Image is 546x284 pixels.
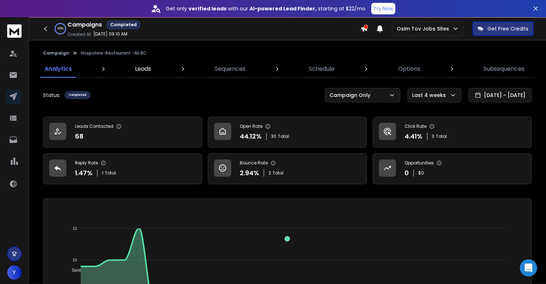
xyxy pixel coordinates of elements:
p: Click Rate [405,124,426,129]
a: Opportunities0$0 [373,153,532,184]
p: [DATE] 09:10 AM [93,31,127,37]
a: Options [394,60,425,78]
p: Leads Contacted [75,124,113,129]
p: Bounce Rate [240,160,268,166]
tspan: 15 [73,226,77,231]
p: 68 [75,131,84,141]
img: logo [7,24,22,38]
a: Reply Rate1.47%1Total [43,153,202,184]
span: 2 [269,170,271,176]
button: [DATE] - [DATE] [468,88,532,102]
span: Total [105,170,116,176]
span: Sent [66,268,81,273]
p: Get only with our starting at $22/mo [166,5,365,12]
p: 1.47 % [75,168,93,178]
h1: Campaigns [67,20,102,29]
a: Leads [131,60,155,78]
div: Open Intercom Messenger [520,259,537,276]
p: Status: [43,92,60,99]
button: Y [7,265,22,280]
p: Get Free Credits [487,25,528,32]
a: Sequences [210,60,250,78]
p: 2.94 % [240,168,259,178]
a: Bounce Rate2.94%2Total [208,153,367,184]
tspan: 10 [73,258,77,262]
p: Open Rate [240,124,262,129]
strong: AI-powered Lead Finder, [249,5,317,12]
span: Total [436,134,447,139]
strong: verified leads [188,5,227,12]
a: Open Rate44.12%30Total [208,117,367,148]
div: Completed [106,20,141,29]
p: Leads [135,65,151,73]
span: 1 [102,170,103,176]
p: Last 4 weeks [412,92,449,99]
p: 100 % [57,27,64,31]
span: 3 [432,134,434,139]
button: Campaign [43,50,69,56]
a: Click Rate4.41%3Total [373,117,532,148]
a: Leads Contacted68 [43,117,202,148]
button: Try Now [371,3,395,14]
p: Campaign Only [330,92,373,99]
p: Osim Tov Jobs Sites [397,25,452,32]
p: Hospohire-Restaurant -All BC [81,50,147,56]
p: Opportunities [405,160,434,166]
span: Total [278,134,289,139]
p: Analytics [45,65,72,73]
p: Reply Rate [75,160,98,166]
p: Sequences [215,65,246,73]
p: Created At: [67,32,92,37]
p: 4.41 % [405,131,423,141]
a: Analytics [40,60,76,78]
p: Options [398,65,420,73]
p: Subsequences [484,65,524,73]
a: Schedule [304,60,339,78]
p: 0 [405,168,409,178]
span: Total [272,170,284,176]
p: $ 0 [418,170,424,176]
div: Completed [65,91,90,99]
button: Get Free Credits [472,22,533,36]
a: Subsequences [479,60,529,78]
span: 30 [271,134,276,139]
p: Schedule [309,65,335,73]
p: 44.12 % [240,131,262,141]
p: Try Now [373,5,393,12]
